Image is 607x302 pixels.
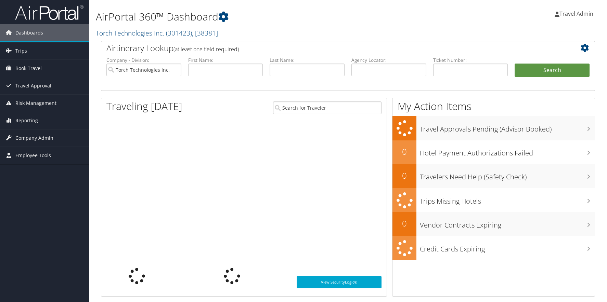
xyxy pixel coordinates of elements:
a: Travel Admin [555,3,600,24]
label: Company - Division: [106,57,181,64]
h2: 0 [392,146,416,157]
span: (at least one field required) [173,45,239,53]
span: Risk Management [15,95,56,112]
span: ( 301423 ) [166,28,192,38]
label: First Name: [188,57,263,64]
label: Agency Locator: [351,57,426,64]
h3: Hotel Payment Authorizations Failed [420,145,595,158]
h3: Credit Cards Expiring [420,241,595,254]
h2: 0 [392,218,416,229]
h3: Travel Approvals Pending (Advisor Booked) [420,121,595,134]
a: 0Vendor Contracts Expiring [392,212,595,236]
h3: Trips Missing Hotels [420,193,595,206]
h3: Travelers Need Help (Safety Check) [420,169,595,182]
a: Torch Technologies Inc. [96,28,218,38]
span: Travel Admin [559,10,593,17]
span: Trips [15,42,27,59]
a: Trips Missing Hotels [392,188,595,212]
span: Book Travel [15,60,42,77]
h2: Airtinerary Lookup [106,42,548,54]
span: Travel Approval [15,77,51,94]
a: 0Hotel Payment Authorizations Failed [392,140,595,164]
label: Last Name: [270,57,345,64]
button: Search [515,64,590,77]
span: , [ 38381 ] [192,28,218,38]
a: Travel Approvals Pending (Advisor Booked) [392,116,595,140]
h1: Traveling [DATE] [106,99,182,113]
img: airportal-logo.png [15,4,83,20]
span: Reporting [15,112,38,129]
h3: Vendor Contracts Expiring [420,217,595,230]
h1: AirPortal 360™ Dashboard [96,10,432,24]
a: View SecurityLogic® [297,276,382,288]
span: Company Admin [15,129,53,147]
span: Dashboards [15,24,43,41]
a: Credit Cards Expiring [392,236,595,260]
input: Search for Traveler [273,101,382,114]
label: Ticket Number: [433,57,508,64]
h1: My Action Items [392,99,595,113]
span: Employee Tools [15,147,51,164]
h2: 0 [392,170,416,181]
a: 0Travelers Need Help (Safety Check) [392,164,595,188]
